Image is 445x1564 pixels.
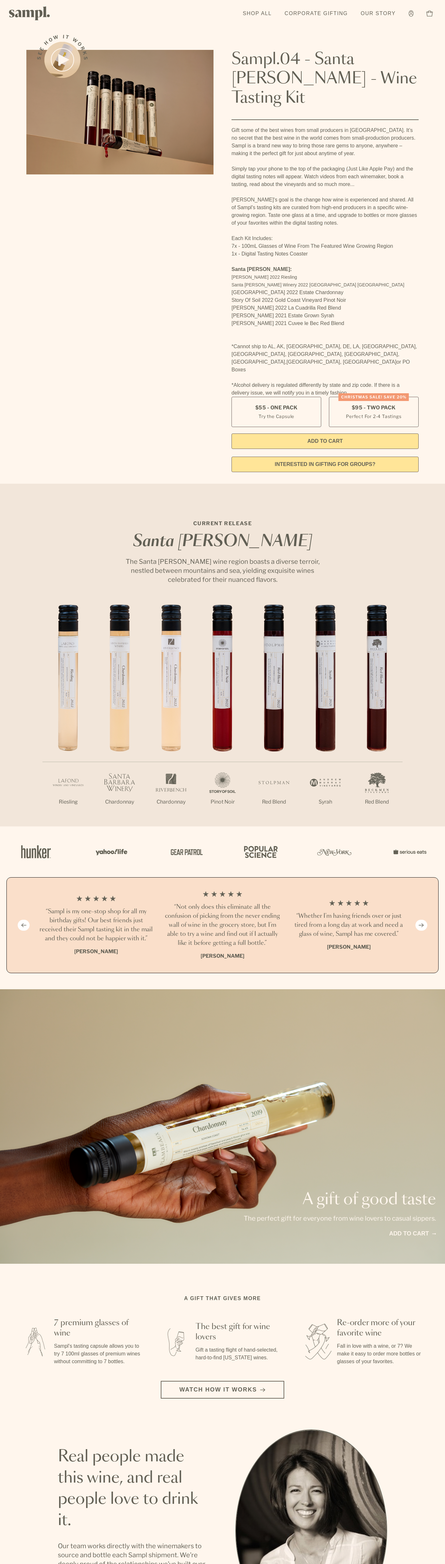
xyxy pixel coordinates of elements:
p: Sampl's tasting capsule allows you to try 7 100ml glasses of premium wines without committing to ... [54,1342,141,1365]
h3: Re-order more of your favorite wine [337,1318,424,1338]
button: Add to Cart [232,433,419,449]
button: Previous slide [18,920,30,931]
p: Gift a tasting flight of hand-selected, hard-to-find [US_STATE] wines. [195,1346,283,1362]
p: Red Blend [248,798,300,806]
small: Try the Capsule [259,413,294,420]
p: Fall in love with a wine, or 7? We make it easy to order more bottles or glasses of your favorites. [337,1342,424,1365]
img: Artboard_6_04f9a106-072f-468a-bdd7-f11783b05722_x450.png [91,838,130,866]
b: [PERSON_NAME] [74,948,118,954]
h3: The best gift for wine lovers [195,1322,283,1342]
h2: Real people made this wine, and real people love to drink it. [58,1446,210,1531]
li: 4 / 7 [197,605,248,826]
h1: Sampl.04 - Santa [PERSON_NAME] - Wine Tasting Kit [232,50,419,108]
h2: A gift that gives more [184,1295,261,1302]
li: [PERSON_NAME] 2022 La Cuadrilla Red Blend [232,304,419,312]
p: Chardonnay [94,798,145,806]
img: Artboard_3_0b291449-6e8c-4d07-b2c2-3f3601a19cd1_x450.png [315,838,354,866]
p: Syrah [300,798,351,806]
h3: 7 premium glasses of wine [54,1318,141,1338]
span: , [285,359,286,365]
p: Riesling [42,798,94,806]
li: [PERSON_NAME] 2021 Estate Grown Syrah [232,312,419,320]
span: $55 - One Pack [255,404,298,411]
p: CURRENT RELEASE [120,520,325,527]
div: Christmas SALE! Save 20% [339,393,409,401]
h3: “Whether I'm having friends over or just tired from a long day at work and need a glass of wine, ... [291,912,407,939]
img: Artboard_1_c8cd28af-0030-4af1-819c-248e302c7f06_x450.png [17,838,55,866]
img: Artboard_5_7fdae55a-36fd-43f7-8bfd-f74a06a2878e_x450.png [166,838,204,866]
button: Watch how it works [161,1381,284,1399]
a: Corporate Gifting [281,6,351,21]
h3: “Not only does this eliminate all the confusion of picking from the never ending wall of wine in ... [165,903,281,948]
li: 1 / 4 [38,890,154,960]
li: 3 / 4 [291,890,407,960]
span: Santa [PERSON_NAME] Winery 2022 [GEOGRAPHIC_DATA] [GEOGRAPHIC_DATA] [232,282,404,287]
h3: “Sampl is my one-stop shop for all my birthday gifts! Our best friends just received their Sampl ... [38,907,154,943]
li: [PERSON_NAME] 2021 Cuvee le Bec Red Blend [232,320,419,327]
li: 1 / 7 [42,605,94,826]
p: The Santa [PERSON_NAME] wine region boasts a diverse terroir, nestled between mountains and sea, ... [120,557,325,584]
img: Artboard_7_5b34974b-f019-449e-91fb-745f8d0877ee_x450.png [390,838,428,866]
button: See how it works [44,42,80,78]
div: Gift some of the best wines from small producers in [GEOGRAPHIC_DATA]. It’s no secret that the be... [232,126,419,397]
a: interested in gifting for groups? [232,457,419,472]
span: $95 - Two Pack [352,404,396,411]
p: A gift of good taste [244,1192,436,1207]
p: Red Blend [351,798,403,806]
small: Perfect For 2-4 Tastings [346,413,401,420]
span: [GEOGRAPHIC_DATA], [GEOGRAPHIC_DATA] [286,359,396,365]
li: [GEOGRAPHIC_DATA] 2022 Estate Chardonnay [232,289,419,296]
a: Shop All [240,6,275,21]
p: Chardonnay [145,798,197,806]
b: [PERSON_NAME] [327,944,371,950]
button: Next slide [415,920,427,931]
a: Add to cart [389,1229,436,1238]
li: 2 / 7 [94,605,145,826]
li: Story Of Soil 2022 Gold Coast Vineyard Pinot Noir [232,296,419,304]
img: Sampl logo [9,6,50,20]
a: Our Story [358,6,399,21]
strong: Santa [PERSON_NAME]: [232,266,292,272]
p: Pinot Noir [197,798,248,806]
li: 5 / 7 [248,605,300,826]
li: 6 / 7 [300,605,351,826]
li: 3 / 7 [145,605,197,826]
span: [PERSON_NAME] 2022 Riesling [232,275,297,280]
b: [PERSON_NAME] [201,953,244,959]
li: 7 / 7 [351,605,403,826]
p: The perfect gift for everyone from wine lovers to casual sippers. [244,1214,436,1223]
em: Santa [PERSON_NAME] [133,534,312,549]
img: Sampl.04 - Santa Barbara - Wine Tasting Kit [26,50,213,174]
li: 2 / 4 [165,890,281,960]
img: Artboard_4_28b4d326-c26e-48f9-9c80-911f17d6414e_x450.png [241,838,279,866]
